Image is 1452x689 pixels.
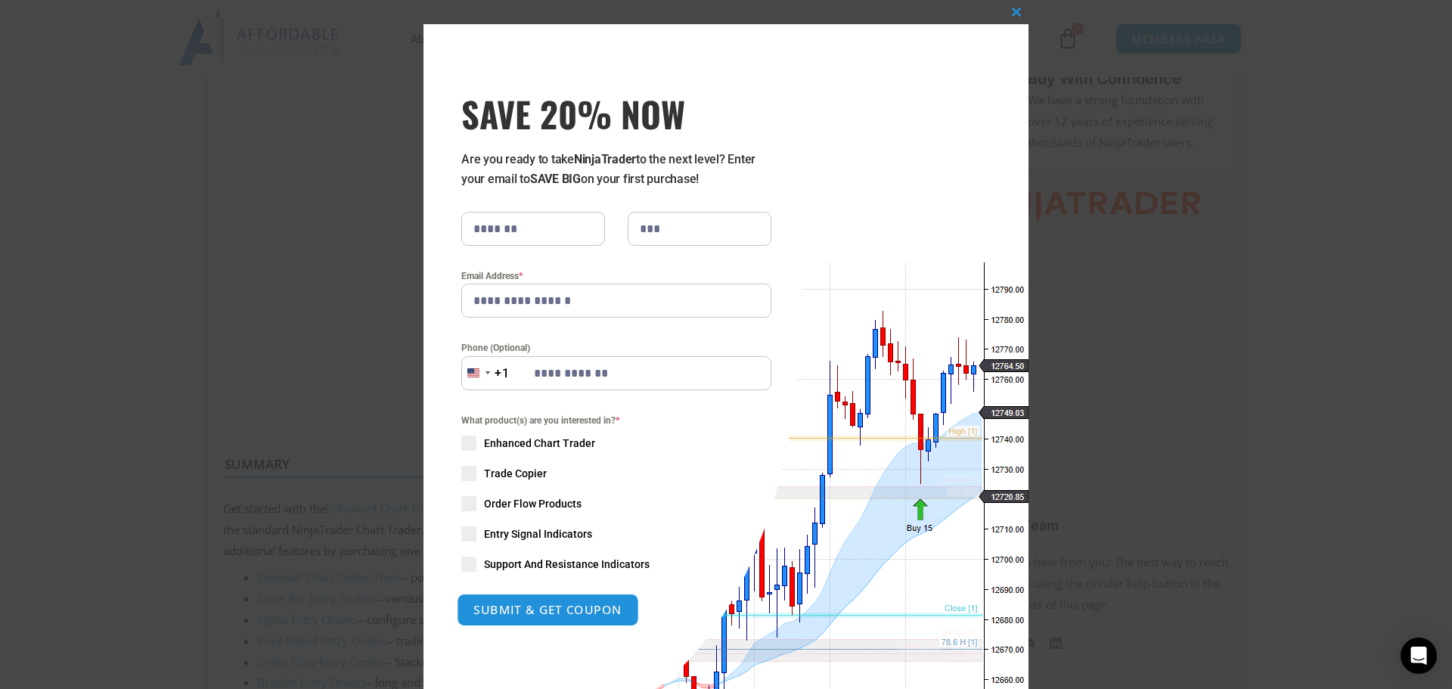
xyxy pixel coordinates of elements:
label: Support And Resistance Indicators [461,557,771,572]
div: +1 [495,364,510,383]
button: SUBMIT & GET COUPON [457,594,639,626]
label: Enhanced Chart Trader [461,436,771,451]
span: Enhanced Chart Trader [484,436,595,451]
span: Support And Resistance Indicators [484,557,650,572]
span: Entry Signal Indicators [484,526,592,542]
strong: NinjaTrader [574,152,636,166]
label: Trade Copier [461,466,771,481]
span: What product(s) are you interested in? [461,413,771,428]
label: Order Flow Products [461,496,771,511]
p: Are you ready to take to the next level? Enter your email to on your first purchase! [461,150,771,189]
label: Entry Signal Indicators [461,526,771,542]
span: Trade Copier [484,466,547,481]
span: SAVE 20% NOW [461,92,771,135]
button: Selected country [461,356,510,390]
label: Phone (Optional) [461,340,771,355]
strong: SAVE BIG [530,172,581,186]
span: Order Flow Products [484,496,582,511]
label: Email Address [461,268,771,284]
div: Open Intercom Messenger [1401,638,1437,674]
